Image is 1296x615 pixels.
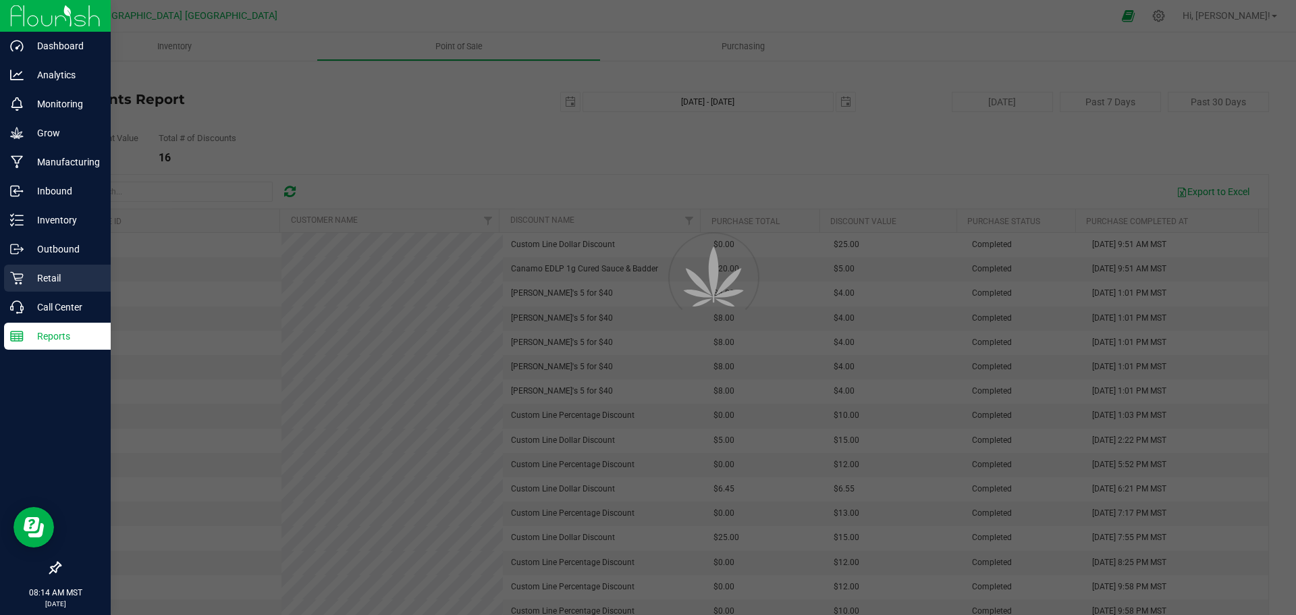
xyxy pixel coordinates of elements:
p: Manufacturing [24,154,105,170]
inline-svg: Inbound [10,184,24,198]
inline-svg: Analytics [10,68,24,82]
inline-svg: Inventory [10,213,24,227]
inline-svg: Outbound [10,242,24,256]
inline-svg: Dashboard [10,39,24,53]
inline-svg: Call Center [10,300,24,314]
p: 08:14 AM MST [6,587,105,599]
p: Outbound [24,241,105,257]
p: Monitoring [24,96,105,112]
p: Analytics [24,67,105,83]
inline-svg: Monitoring [10,97,24,111]
p: Retail [24,270,105,286]
p: Grow [24,125,105,141]
p: Reports [24,328,105,344]
p: Inbound [24,183,105,199]
inline-svg: Grow [10,126,24,140]
p: Inventory [24,212,105,228]
inline-svg: Reports [10,329,24,343]
iframe: Resource center [13,507,54,547]
p: Dashboard [24,38,105,54]
inline-svg: Retail [10,271,24,285]
p: [DATE] [6,599,105,609]
inline-svg: Manufacturing [10,155,24,169]
p: Call Center [24,299,105,315]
